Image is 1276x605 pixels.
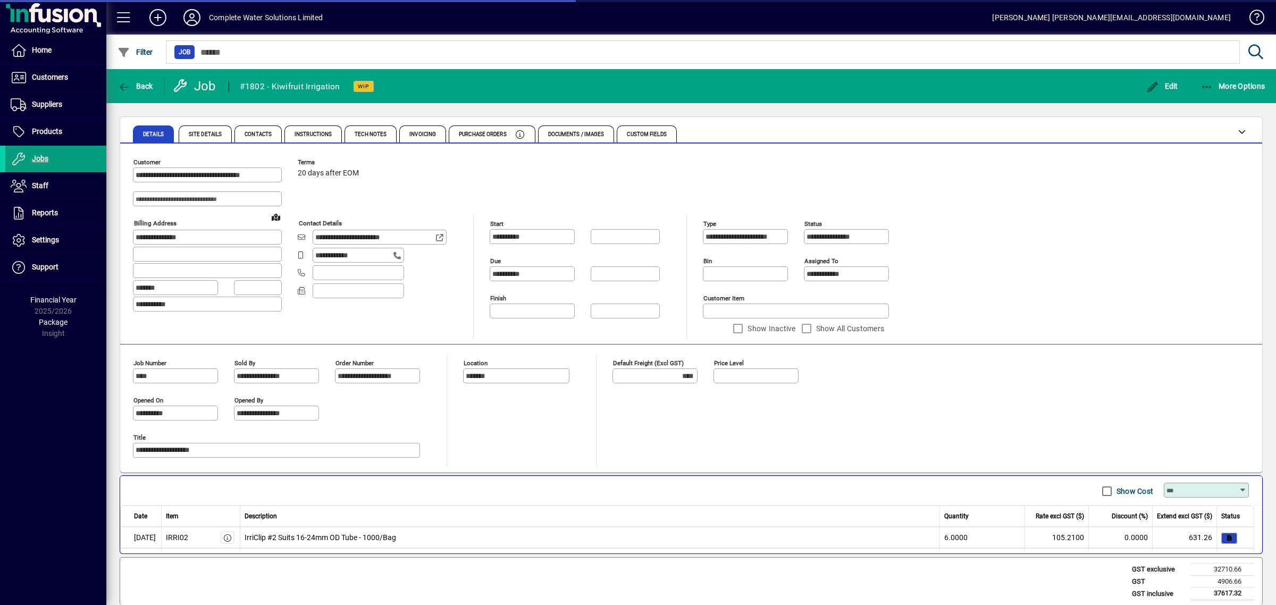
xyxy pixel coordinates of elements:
a: Customers [5,64,106,91]
a: Staff [5,173,106,199]
mat-label: Assigned to [804,257,838,265]
span: Site Details [189,132,222,137]
mat-label: Price Level [714,359,744,367]
span: Custom Fields [627,132,666,137]
span: Purchase Orders [459,132,507,137]
span: Date [134,511,147,521]
mat-label: Type [703,220,716,228]
span: Discount (%) [1112,511,1148,521]
mat-label: Opened by [234,397,263,404]
mat-label: Finish [490,295,506,302]
span: Description [245,511,277,521]
button: More Options [1198,77,1268,96]
td: GST [1127,575,1190,587]
div: IRRI02 [166,532,188,543]
span: Customers [32,73,68,81]
td: 37617.32 [1190,587,1254,600]
td: 4906.66 [1190,575,1254,587]
td: GST inclusive [1127,587,1190,600]
span: Item [166,511,179,521]
mat-label: Location [464,359,488,367]
a: Reports [5,200,106,226]
a: Home [5,37,106,64]
div: [PERSON_NAME] [PERSON_NAME][EMAIL_ADDRESS][DOMAIN_NAME] [992,9,1231,26]
a: View on map [267,208,284,225]
span: Jobs [32,154,48,163]
mat-label: Job number [133,359,166,367]
span: Status [1221,511,1240,521]
a: Products [5,119,106,145]
td: 8.0000 [940,548,1025,569]
a: Suppliers [5,91,106,118]
td: 0.0000 [1089,527,1153,548]
button: Back [115,77,156,96]
label: Show Cost [1114,486,1153,497]
mat-label: Default Freight (excl GST) [613,359,684,367]
span: Reports [32,208,58,217]
mat-label: Order number [335,359,374,367]
mat-label: Customer Item [703,295,744,302]
td: [DATE] [120,548,162,569]
mat-label: Bin [703,257,712,265]
span: Filter [117,48,153,56]
span: Tech Notes [355,132,387,137]
mat-label: Status [804,220,822,228]
td: 6.0000 [940,527,1025,548]
span: Quantity [944,511,969,521]
mat-label: Due [490,257,501,265]
td: 816.48 [1153,548,1217,569]
span: WIP [358,83,370,90]
span: Extend excl GST ($) [1157,511,1212,521]
td: 105.2100 [1025,527,1089,548]
span: Staff [32,181,48,190]
span: Package [39,318,68,326]
span: Products [32,127,62,136]
span: Documents / Images [548,132,605,137]
span: Suppliers [32,100,62,108]
span: Invoicing [409,132,436,137]
button: Edit [1144,77,1181,96]
button: Filter [115,43,156,62]
div: #1802 - Kiwifruit Irrigation [240,78,340,95]
span: Terms [298,159,362,166]
div: Complete Water Solutions Limited [209,9,323,26]
mat-label: Title [133,434,146,441]
td: IrriClip #3 Suits 24-32mm OD Tube - 500/Bag [240,548,941,569]
td: 0.0000 [1089,548,1153,569]
span: More Options [1201,82,1265,90]
span: Settings [32,236,59,244]
span: Rate excl GST ($) [1036,511,1084,521]
span: Contacts [245,132,272,137]
td: GST exclusive [1127,564,1190,576]
td: 32710.66 [1190,564,1254,576]
mat-label: Sold by [234,359,255,367]
span: Back [117,82,153,90]
span: Instructions [295,132,332,137]
span: Details [143,132,164,137]
a: Support [5,254,106,281]
td: 102.0600 [1025,548,1089,569]
span: Support [32,263,58,271]
td: IrriClip #2 Suits 16-24mm OD Tube - 1000/Bag [240,527,941,548]
span: Job [179,47,190,57]
mat-label: Start [490,220,503,228]
button: Profile [175,8,209,27]
span: Edit [1146,82,1178,90]
a: Knowledge Base [1241,2,1263,37]
mat-label: Opened On [133,397,163,404]
td: [DATE] [120,527,162,548]
a: Settings [5,227,106,254]
td: 631.26 [1153,527,1217,548]
app-page-header-button: Back [106,77,165,96]
mat-label: Customer [133,158,161,166]
button: Add [141,8,175,27]
span: 20 days after EOM [298,169,359,178]
span: Home [32,46,52,54]
div: Job [173,78,218,95]
span: Financial Year [30,296,77,304]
